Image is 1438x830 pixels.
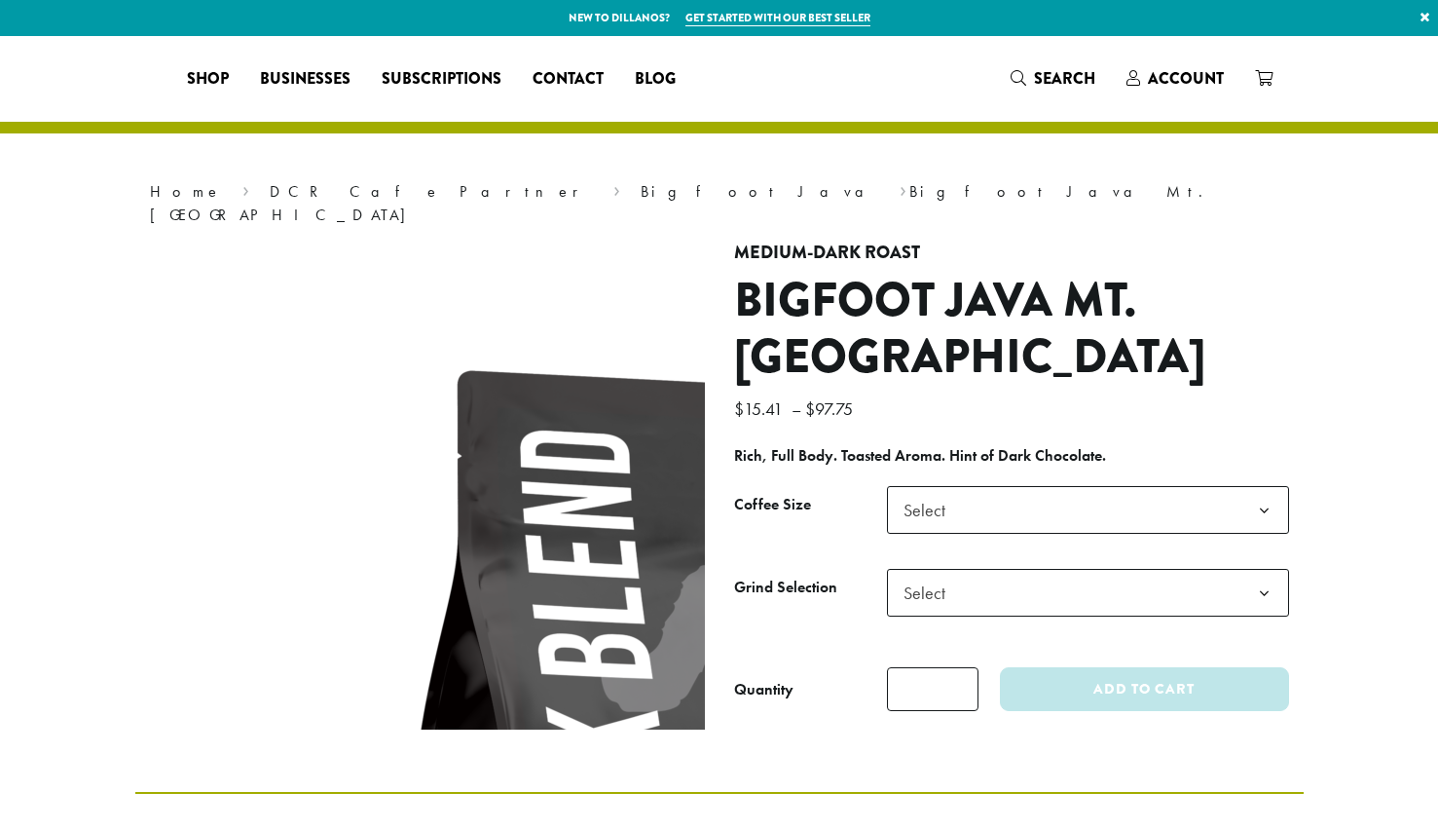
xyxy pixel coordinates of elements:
a: Get started with our best seller [685,10,870,26]
nav: Breadcrumb [150,180,1289,227]
bdi: 15.41 [734,397,788,420]
span: Search [1034,67,1095,90]
b: Rich, Full Body. Toasted Aroma. Hint of Dark Chocolate. [734,445,1106,466]
span: Businesses [260,67,350,92]
span: › [242,173,249,204]
a: Shop [171,63,244,94]
a: Search [995,62,1111,94]
span: Select [896,574,965,612]
span: $ [734,397,744,420]
button: Add to cart [1000,667,1288,711]
span: $ [805,397,815,420]
bdi: 97.75 [805,397,858,420]
span: Select [896,491,965,529]
span: › [900,173,906,204]
span: Subscriptions [382,67,501,92]
span: Shop [187,67,229,92]
a: Bigfoot Java [641,181,879,202]
span: Contact [533,67,604,92]
span: Select [887,569,1289,617]
a: DCR Cafe Partner [270,181,592,202]
span: Account [1148,67,1224,90]
label: Grind Selection [734,574,887,602]
a: Home [150,181,222,202]
span: – [792,397,801,420]
label: Coffee Size [734,491,887,519]
h1: Bigfoot Java Mt. [GEOGRAPHIC_DATA] [734,273,1289,385]
h4: Medium-Dark Roast [734,243,1289,264]
span: › [613,173,620,204]
div: Quantity [734,678,793,701]
input: Product quantity [887,667,978,711]
span: Blog [635,67,676,92]
span: Select [887,486,1289,534]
